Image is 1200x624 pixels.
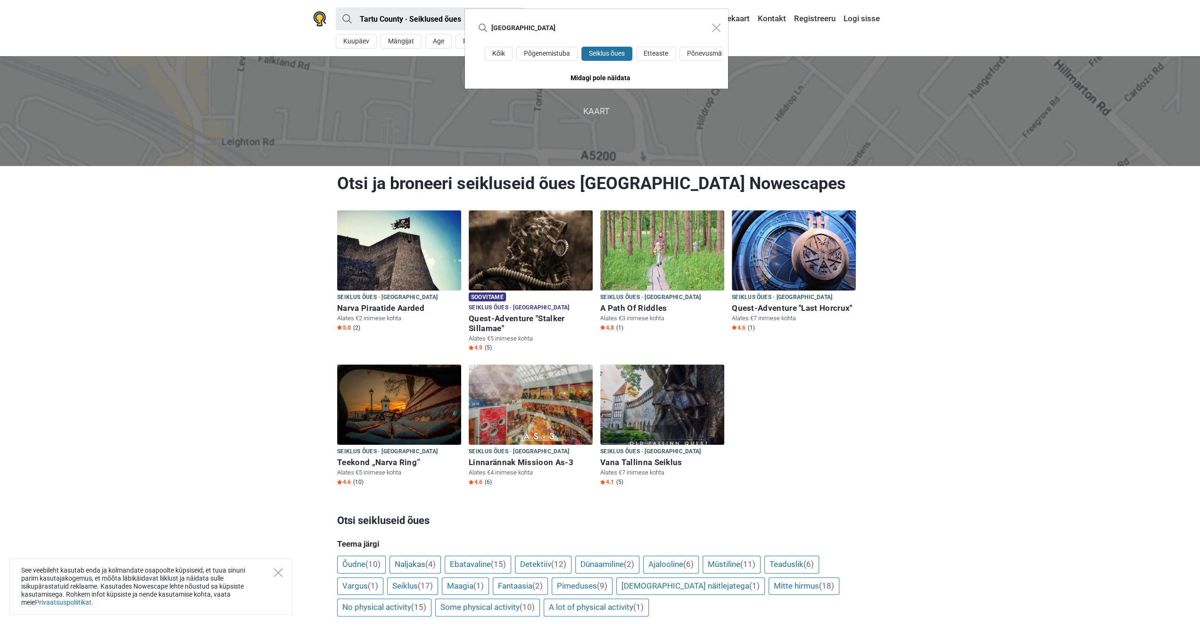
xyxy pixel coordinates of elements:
[707,19,725,37] button: Close modal
[563,74,630,83] div: Midagi pole näidata
[712,24,720,32] img: Close modal
[636,47,676,61] button: Etteaste
[472,17,703,39] input: proovi “Tallinn”
[581,47,632,61] button: Seiklus õues
[679,47,737,61] button: Põnevusmäng
[516,47,578,61] button: Põgenemistuba
[485,47,513,61] button: Kõik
